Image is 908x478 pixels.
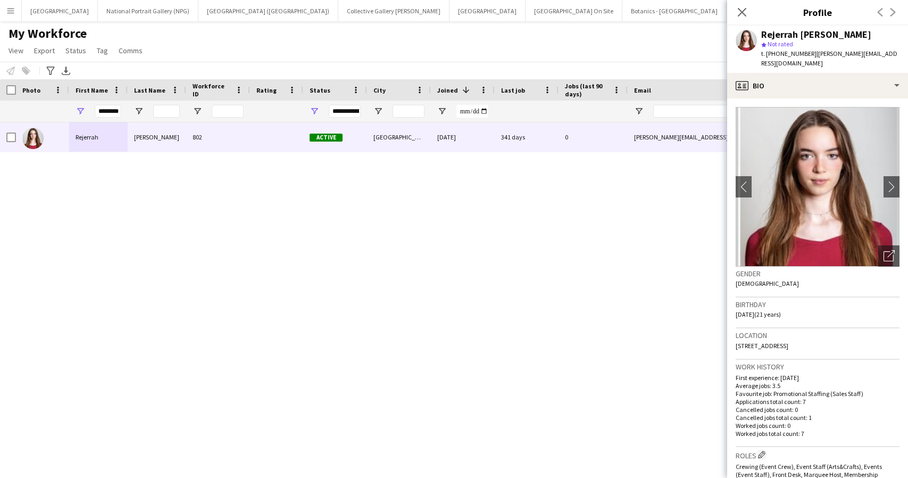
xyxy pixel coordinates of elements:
h3: Gender [736,269,899,278]
a: Export [30,44,59,57]
a: Status [61,44,90,57]
app-action-btn: Advanced filters [44,64,57,77]
div: 341 days [495,122,559,152]
button: National Portrait Gallery (NPG) [98,1,198,21]
div: [PERSON_NAME][EMAIL_ADDRESS][DOMAIN_NAME] [628,122,840,152]
button: Open Filter Menu [193,106,202,116]
span: [DATE] (21 years) [736,310,781,318]
span: Workforce ID [193,82,231,98]
h3: Location [736,331,899,340]
h3: Profile [727,5,908,19]
div: Bio [727,73,908,98]
div: [GEOGRAPHIC_DATA] [367,122,431,152]
span: | [PERSON_NAME][EMAIL_ADDRESS][DOMAIN_NAME] [761,50,897,67]
p: Favourite job: Promotional Staffing (Sales Staff) [736,390,899,398]
p: Worked jobs count: 0 [736,422,899,430]
div: Rejerrah [69,122,128,152]
button: [GEOGRAPHIC_DATA] [449,1,526,21]
span: Export [34,46,55,55]
h3: Work history [736,362,899,372]
button: [GEOGRAPHIC_DATA] ([GEOGRAPHIC_DATA]) [198,1,338,21]
div: Open photos pop-in [878,245,899,267]
img: Rejerrah Hosie Meese [22,128,44,149]
button: Collective Gallery [PERSON_NAME] [338,1,449,21]
button: [GEOGRAPHIC_DATA] (HES) [727,1,819,21]
span: Active [310,134,343,142]
span: Email [634,86,651,94]
button: Open Filter Menu [634,106,644,116]
button: Open Filter Menu [437,106,447,116]
span: Not rated [768,40,793,48]
div: Rejerrah [PERSON_NAME] [761,30,871,39]
span: Joined [437,86,458,94]
button: [GEOGRAPHIC_DATA] [22,1,98,21]
span: Status [65,46,86,55]
p: First experience: [DATE] [736,374,899,382]
span: [DEMOGRAPHIC_DATA] [736,279,799,287]
span: My Workforce [9,26,87,42]
span: Status [310,86,330,94]
span: Last job [501,86,525,94]
h3: Birthday [736,300,899,309]
input: City Filter Input [393,105,424,118]
div: 0 [559,122,628,152]
span: View [9,46,23,55]
p: Average jobs: 3.5 [736,382,899,390]
span: Jobs (last 90 days) [565,82,609,98]
button: Open Filter Menu [76,106,85,116]
input: First Name Filter Input [95,105,121,118]
a: Comms [114,44,147,57]
p: Worked jobs total count: 7 [736,430,899,438]
span: Last Name [134,86,165,94]
app-action-btn: Export XLSX [60,64,72,77]
span: Rating [256,86,277,94]
input: Joined Filter Input [456,105,488,118]
span: City [373,86,386,94]
button: Open Filter Menu [310,106,319,116]
p: Cancelled jobs total count: 1 [736,414,899,422]
input: Last Name Filter Input [153,105,180,118]
div: 802 [186,122,250,152]
span: t. [PHONE_NUMBER] [761,50,817,57]
input: Email Filter Input [653,105,834,118]
p: Cancelled jobs count: 0 [736,406,899,414]
button: [GEOGRAPHIC_DATA] On Site [526,1,622,21]
div: [DATE] [431,122,495,152]
span: Tag [97,46,108,55]
span: Comms [119,46,143,55]
input: Workforce ID Filter Input [212,105,244,118]
span: Photo [22,86,40,94]
p: Applications total count: 7 [736,398,899,406]
button: Open Filter Menu [373,106,383,116]
span: First Name [76,86,108,94]
h3: Roles [736,449,899,460]
button: Botanics - [GEOGRAPHIC_DATA] [622,1,727,21]
div: [PERSON_NAME] [128,122,186,152]
span: [STREET_ADDRESS] [736,342,788,350]
a: View [4,44,28,57]
a: Tag [93,44,112,57]
img: Crew avatar or photo [736,107,899,267]
button: Open Filter Menu [134,106,144,116]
